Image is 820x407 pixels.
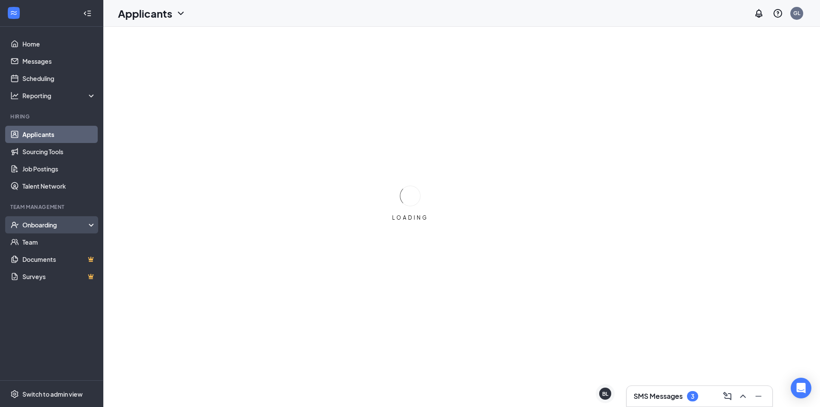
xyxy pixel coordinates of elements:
[634,391,683,401] h3: SMS Messages
[691,393,694,400] div: 3
[22,35,96,53] a: Home
[176,8,186,19] svg: ChevronDown
[22,91,96,100] div: Reporting
[22,70,96,87] a: Scheduling
[10,221,19,229] svg: UserCheck
[738,391,748,401] svg: ChevronUp
[22,221,89,229] div: Onboarding
[753,391,764,401] svg: Minimize
[22,53,96,70] a: Messages
[22,268,96,285] a: SurveysCrown
[22,251,96,268] a: DocumentsCrown
[754,8,764,19] svg: Notifications
[22,233,96,251] a: Team
[10,113,94,120] div: Hiring
[752,389,765,403] button: Minimize
[22,390,83,398] div: Switch to admin view
[10,390,19,398] svg: Settings
[83,9,92,18] svg: Collapse
[9,9,18,17] svg: WorkstreamLogo
[721,389,734,403] button: ComposeMessage
[602,390,608,398] div: BL
[22,143,96,160] a: Sourcing Tools
[389,214,432,221] div: LOADING
[791,378,811,398] div: Open Intercom Messenger
[773,8,783,19] svg: QuestionInfo
[22,126,96,143] a: Applicants
[793,9,800,17] div: GL
[10,91,19,100] svg: Analysis
[736,389,750,403] button: ChevronUp
[10,203,94,211] div: Team Management
[22,160,96,177] a: Job Postings
[722,391,733,401] svg: ComposeMessage
[118,6,172,21] h1: Applicants
[22,177,96,195] a: Talent Network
